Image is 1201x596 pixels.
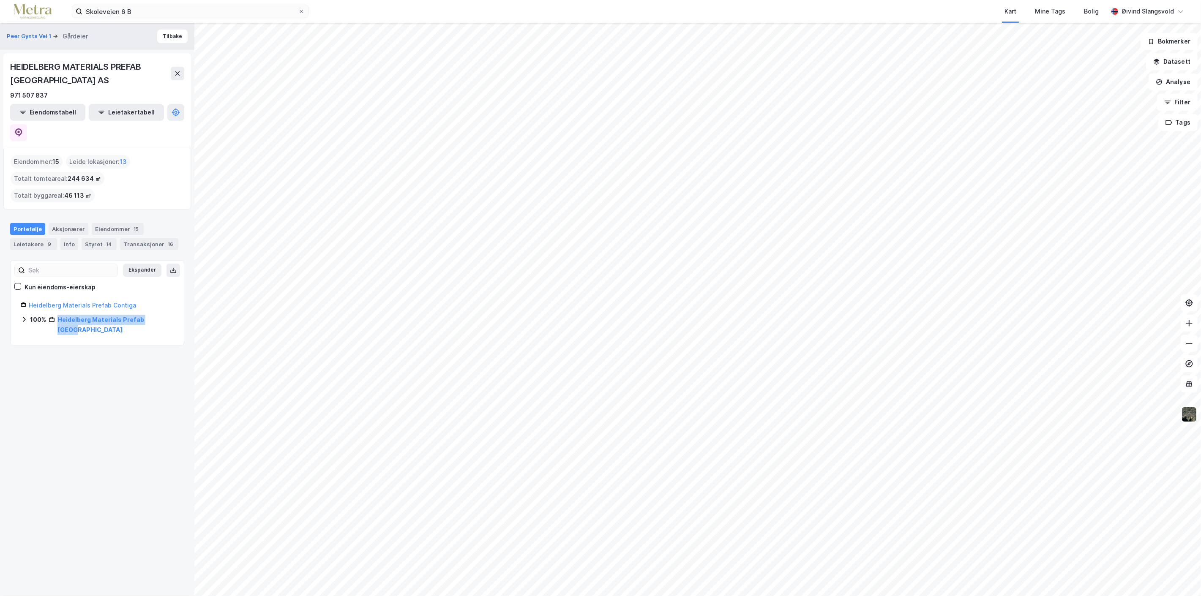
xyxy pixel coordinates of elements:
div: 9 [45,240,54,248]
div: Kart [1004,6,1016,16]
div: Aksjonærer [49,223,88,235]
div: Øivind Slangsvold [1122,6,1174,16]
span: 13 [120,157,127,167]
button: Tags [1158,114,1198,131]
button: Leietakertabell [89,104,164,121]
iframe: Chat Widget [1159,555,1201,596]
div: Kun eiendoms-eierskap [25,282,96,292]
div: Kontrollprogram for chat [1159,555,1201,596]
div: HEIDELBERG MATERIALS PREFAB [GEOGRAPHIC_DATA] AS [10,60,171,87]
div: 16 [166,240,175,248]
button: Bokmerker [1141,33,1198,50]
img: metra-logo.256734c3b2bbffee19d4.png [14,4,52,19]
input: Søk [25,264,117,277]
div: Eiendommer : [11,155,63,169]
img: 9k= [1181,406,1197,422]
button: Filter [1157,94,1198,111]
div: 971 507 837 [10,90,48,101]
a: Heidelberg Materials Prefab Contiga [29,302,136,309]
a: Heidelberg Materials Prefab [GEOGRAPHIC_DATA] [57,316,144,333]
div: Eiendommer [92,223,144,235]
button: Ekspander [123,264,161,277]
div: Mine Tags [1035,6,1065,16]
button: Tilbake [157,30,188,43]
div: 14 [104,240,113,248]
div: Portefølje [10,223,45,235]
div: Totalt byggareal : [11,189,95,202]
div: Leietakere [10,238,57,250]
div: Gårdeier [63,31,88,41]
button: Peer Gynts Vei 1 [7,32,53,41]
button: Analyse [1149,73,1198,90]
button: Eiendomstabell [10,104,85,121]
div: 100% [30,315,46,325]
span: 46 113 ㎡ [64,191,91,201]
span: 244 634 ㎡ [68,174,101,184]
div: 15 [132,225,140,233]
div: Transaksjoner [120,238,178,250]
div: Bolig [1084,6,1099,16]
div: Styret [82,238,117,250]
div: Info [60,238,78,250]
div: Totalt tomteareal : [11,172,104,185]
button: Datasett [1146,53,1198,70]
div: Leide lokasjoner : [66,155,130,169]
input: Søk på adresse, matrikkel, gårdeiere, leietakere eller personer [82,5,298,18]
span: 15 [52,157,59,167]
